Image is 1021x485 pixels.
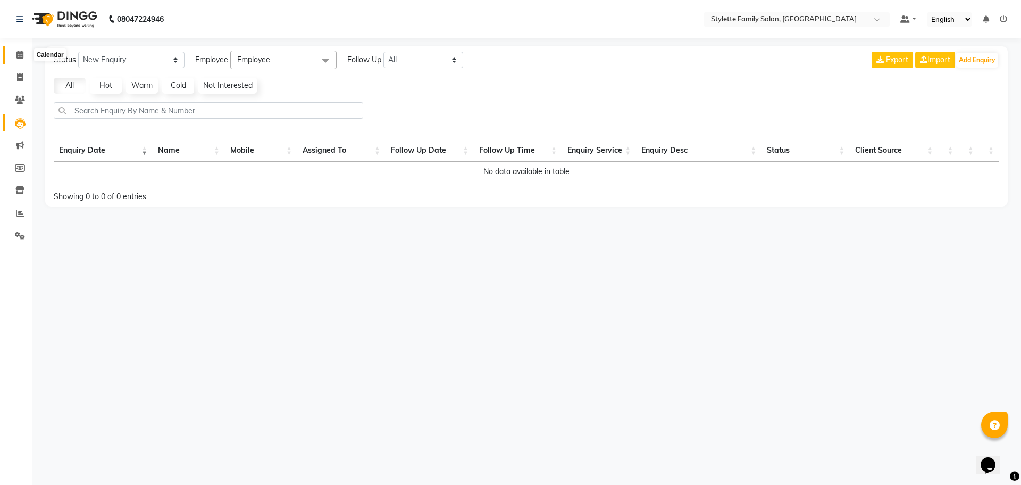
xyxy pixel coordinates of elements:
[54,185,438,202] div: Showing 0 to 0 of 0 entries
[237,55,270,64] span: Employee
[872,52,913,68] button: Export
[956,53,998,68] button: Add Enquiry
[297,139,386,162] th: Assigned To : activate to sort column ascending
[474,139,562,162] th: Follow Up Time : activate to sort column ascending
[959,139,979,162] th: : activate to sort column ascending
[886,55,908,64] span: Export
[54,102,363,119] input: Search Enquiry By Name & Number
[347,54,381,65] span: Follow Up
[562,139,636,162] th: Enquiry Service : activate to sort column ascending
[117,4,164,34] b: 08047224946
[850,139,938,162] th: Client Source: activate to sort column ascending
[27,4,100,34] img: logo
[153,139,225,162] th: Name: activate to sort column ascending
[162,78,194,94] a: Cold
[198,78,257,94] a: Not Interested
[34,48,66,61] div: Calendar
[126,78,158,94] a: Warm
[761,139,850,162] th: Status: activate to sort column ascending
[386,139,474,162] th: Follow Up Date: activate to sort column ascending
[54,78,86,94] a: All
[54,139,153,162] th: Enquiry Date: activate to sort column ascending
[195,54,228,65] span: Employee
[636,139,761,162] th: Enquiry Desc: activate to sort column ascending
[915,52,955,68] a: Import
[225,139,297,162] th: Mobile : activate to sort column ascending
[979,139,999,162] th: : activate to sort column ascending
[938,139,958,162] th: : activate to sort column ascending
[90,78,122,94] a: Hot
[54,162,999,182] td: No data available in table
[976,442,1010,474] iframe: chat widget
